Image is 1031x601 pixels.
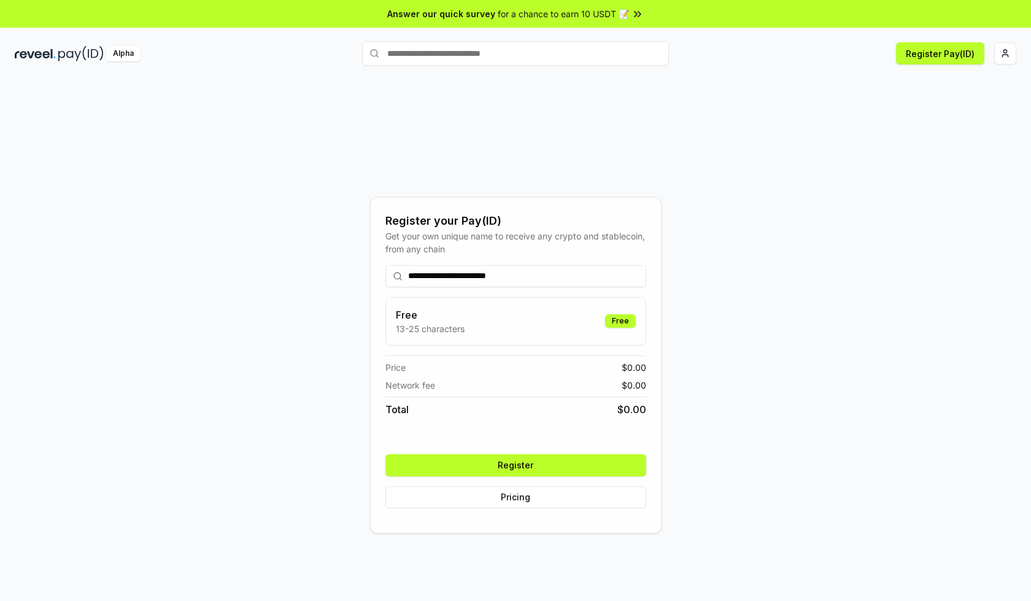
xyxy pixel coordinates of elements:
div: Free [605,314,636,328]
span: $ 0.00 [622,379,646,392]
h3: Free [396,308,465,322]
button: Register Pay(ID) [896,42,984,64]
span: $ 0.00 [622,361,646,374]
span: for a chance to earn 10 USDT 📝 [498,7,629,20]
span: Network fee [385,379,435,392]
span: Price [385,361,406,374]
div: Register your Pay(ID) [385,212,646,230]
span: Answer our quick survey [387,7,495,20]
div: Alpha [106,46,141,61]
div: Get your own unique name to receive any crypto and stablecoin, from any chain [385,230,646,255]
img: reveel_dark [15,46,56,61]
button: Pricing [385,486,646,508]
span: Total [385,402,409,417]
p: 13-25 characters [396,322,465,335]
span: $ 0.00 [617,402,646,417]
img: pay_id [58,46,104,61]
button: Register [385,454,646,476]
